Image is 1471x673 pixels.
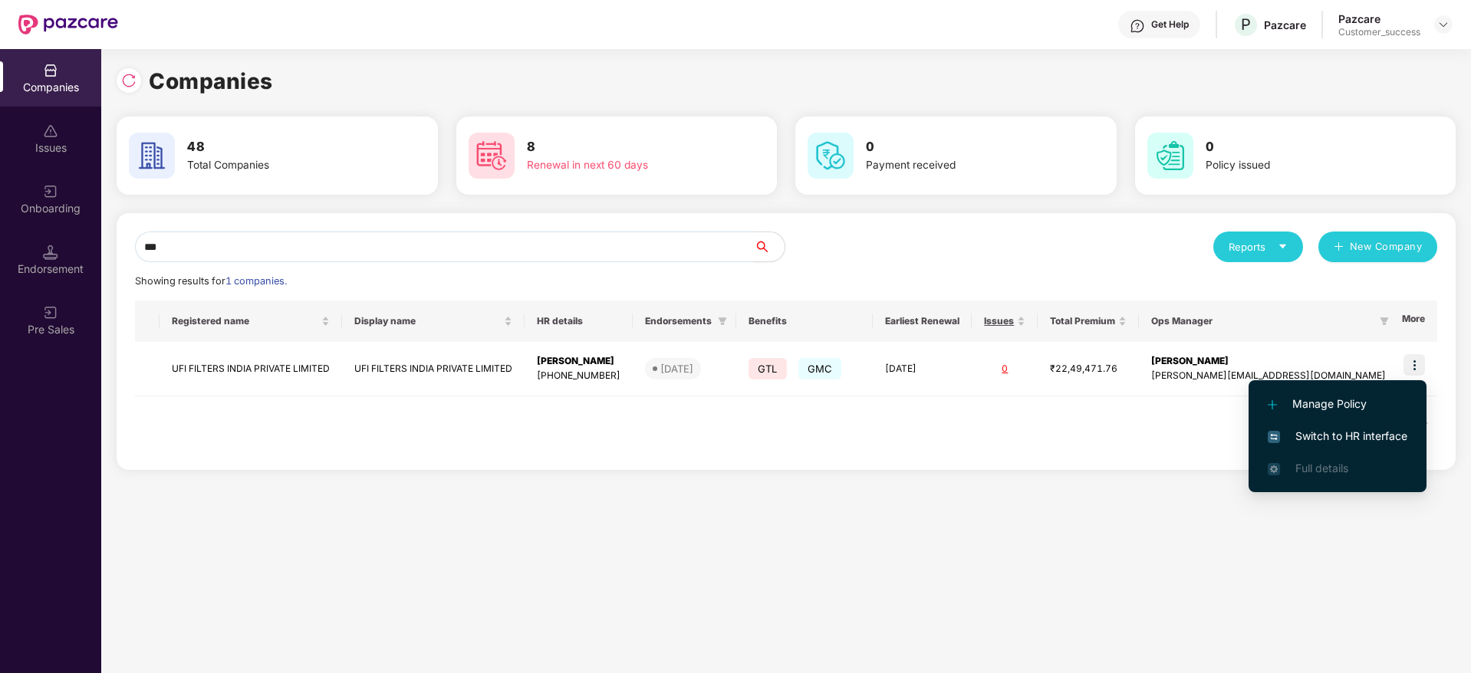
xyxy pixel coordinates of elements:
img: svg+xml;base64,PHN2ZyBpZD0iSXNzdWVzX2Rpc2FibGVkIiB4bWxucz0iaHR0cDovL3d3dy53My5vcmcvMjAwMC9zdmciIH... [43,123,58,139]
img: svg+xml;base64,PHN2ZyB4bWxucz0iaHR0cDovL3d3dy53My5vcmcvMjAwMC9zdmciIHdpZHRoPSI2MCIgaGVpZ2h0PSI2MC... [808,133,854,179]
img: svg+xml;base64,PHN2ZyB3aWR0aD0iMTQuNSIgaGVpZ2h0PSIxNC41IiB2aWV3Qm94PSIwIDAgMTYgMTYiIGZpbGw9Im5vbm... [43,245,58,260]
th: Display name [342,300,525,342]
img: svg+xml;base64,PHN2ZyBpZD0iRHJvcGRvd24tMzJ4MzIiIHhtbG5zPSJodHRwOi8vd3d3LnczLm9yZy8yMDAwL3N2ZyIgd2... [1437,18,1450,31]
h1: Companies [149,64,273,98]
img: svg+xml;base64,PHN2ZyB4bWxucz0iaHR0cDovL3d3dy53My5vcmcvMjAwMC9zdmciIHdpZHRoPSIxMi4yMDEiIGhlaWdodD... [1268,400,1277,409]
div: Total Companies [187,157,380,174]
img: New Pazcare Logo [18,15,118,34]
img: icon [1404,354,1425,376]
img: svg+xml;base64,PHN2ZyB3aWR0aD0iMjAiIGhlaWdodD0iMjAiIHZpZXdCb3g9IjAgMCAyMCAyMCIgZmlsbD0ibm9uZSIgeG... [43,305,58,320]
div: Payment received [866,157,1059,174]
div: [PHONE_NUMBER] [537,369,620,383]
img: svg+xml;base64,PHN2ZyB3aWR0aD0iMjAiIGhlaWdodD0iMjAiIHZpZXdCb3g9IjAgMCAyMCAyMCIgZmlsbD0ibm9uZSIgeG... [43,184,58,199]
span: Issues [984,315,1014,327]
div: Get Help [1151,18,1189,31]
h3: 0 [1206,137,1399,157]
span: Display name [354,315,501,327]
img: svg+xml;base64,PHN2ZyBpZD0iQ29tcGFuaWVzIiB4bWxucz0iaHR0cDovL3d3dy53My5vcmcvMjAwMC9zdmciIHdpZHRoPS... [43,63,58,78]
div: Reports [1229,239,1288,254]
span: Switch to HR interface [1268,428,1407,445]
span: GMC [798,358,842,379]
button: plusNew Company [1318,231,1437,262]
span: filter [1377,312,1392,330]
div: [PERSON_NAME][EMAIL_ADDRESS][DOMAIN_NAME] [1151,369,1386,383]
img: svg+xml;base64,PHN2ZyB4bWxucz0iaHR0cDovL3d3dy53My5vcmcvMjAwMC9zdmciIHdpZHRoPSI2MCIgaGVpZ2h0PSI2MC... [469,133,515,179]
span: P [1241,15,1251,34]
div: [PERSON_NAME] [537,354,620,369]
img: svg+xml;base64,PHN2ZyBpZD0iSGVscC0zMngzMiIgeG1sbnM9Imh0dHA6Ly93d3cudzMub3JnLzIwMDAvc3ZnIiB3aWR0aD... [1130,18,1145,34]
span: caret-down [1278,241,1288,251]
th: Total Premium [1038,300,1139,342]
span: search [753,241,785,253]
div: Pazcare [1338,11,1420,26]
div: [PERSON_NAME] [1151,354,1386,369]
div: 0 [984,362,1025,376]
span: Full details [1295,461,1348,474]
span: Total Premium [1050,315,1115,327]
td: UFI FILTERS INDIA PRIVATE LIMITED [160,342,342,396]
span: 1 companies. [225,275,287,287]
span: filter [718,317,727,326]
span: New Company [1350,239,1423,254]
th: More [1390,300,1437,342]
span: Manage Policy [1268,396,1407,412]
img: svg+xml;base64,PHN2ZyBpZD0iUmVsb2FkLTMyeDMyIiB4bWxucz0iaHR0cDovL3d3dy53My5vcmcvMjAwMC9zdmciIHdpZH... [121,73,137,88]
th: Benefits [736,300,873,342]
th: Earliest Renewal [873,300,972,342]
span: filter [1380,317,1389,326]
img: svg+xml;base64,PHN2ZyB4bWxucz0iaHR0cDovL3d3dy53My5vcmcvMjAwMC9zdmciIHdpZHRoPSIxNiIgaGVpZ2h0PSIxNi... [1268,431,1280,443]
div: Customer_success [1338,26,1420,38]
th: Registered name [160,300,342,342]
div: Renewal in next 60 days [527,157,720,174]
span: filter [715,312,730,330]
img: svg+xml;base64,PHN2ZyB4bWxucz0iaHR0cDovL3d3dy53My5vcmcvMjAwMC9zdmciIHdpZHRoPSI2MCIgaGVpZ2h0PSI2MC... [1147,133,1193,179]
th: HR details [525,300,633,342]
div: [DATE] [660,361,693,376]
span: plus [1334,241,1344,254]
span: Showing results for [135,275,287,287]
td: UFI FILTERS INDIA PRIVATE LIMITED [342,342,525,396]
th: Issues [972,300,1038,342]
h3: 8 [527,137,720,157]
h3: 0 [866,137,1059,157]
td: [DATE] [873,342,972,396]
h3: 48 [187,137,380,157]
span: Registered name [172,315,318,327]
button: search [753,231,785,262]
div: ₹22,49,471.76 [1050,362,1127,376]
span: Endorsements [645,315,712,327]
div: Pazcare [1264,18,1306,32]
img: svg+xml;base64,PHN2ZyB4bWxucz0iaHR0cDovL3d3dy53My5vcmcvMjAwMC9zdmciIHdpZHRoPSIxNi4zNjMiIGhlaWdodD... [1268,463,1280,475]
img: svg+xml;base64,PHN2ZyB4bWxucz0iaHR0cDovL3d3dy53My5vcmcvMjAwMC9zdmciIHdpZHRoPSI2MCIgaGVpZ2h0PSI2MC... [129,133,175,179]
div: Policy issued [1206,157,1399,174]
span: Ops Manager [1151,315,1374,327]
span: GTL [749,358,787,379]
